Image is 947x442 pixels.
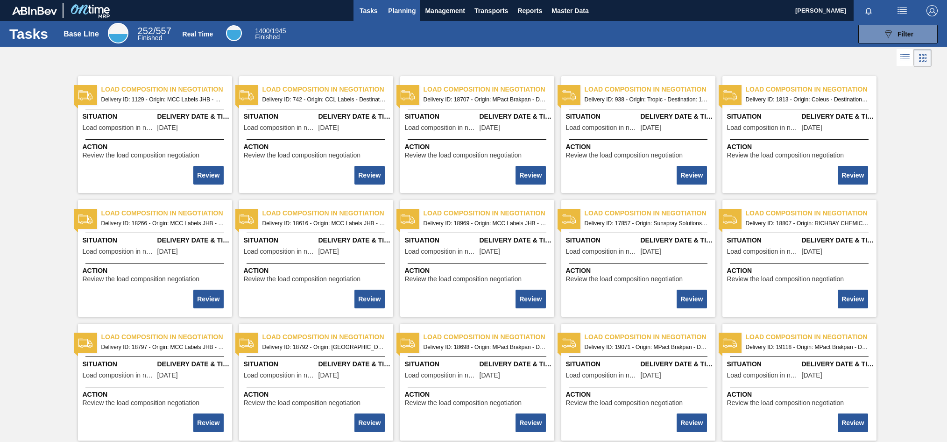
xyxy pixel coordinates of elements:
[405,112,477,121] span: Situation
[138,27,171,41] div: Base Line
[83,235,155,245] span: Situation
[480,112,552,121] span: Delivery Date & Time
[677,166,707,185] button: Review
[401,336,415,350] img: status
[585,85,715,94] span: Load composition in negotiation
[244,390,391,399] span: Action
[516,413,546,433] div: Complete task: 2234466
[566,235,638,245] span: Situation
[839,165,869,185] div: Complete task: 2234458
[746,342,869,352] span: Delivery ID: 19118 - Origin: MPact Brakpan - Destination: 1SD
[83,112,155,121] span: Situation
[405,248,477,255] span: Load composition in negotiation
[727,124,799,131] span: Load composition in negotiation
[355,165,385,185] div: Complete task: 2234455
[746,208,876,218] span: Load composition in negotiation
[727,142,874,152] span: Action
[424,218,547,228] span: Delivery ID: 18969 - Origin: MCC Labels JHB - Destination: 1SD
[262,332,393,342] span: Load composition in negotiation
[480,235,552,245] span: Delivery Date & Time
[562,336,576,350] img: status
[405,399,522,406] span: Review the load composition negotiation
[83,359,155,369] span: Situation
[318,359,391,369] span: Delivery Date & Time
[405,276,522,283] span: Review the load composition negotiation
[83,266,230,276] span: Action
[898,30,913,38] span: Filter
[585,94,708,105] span: Delivery ID: 938 - Origin: Tropic - Destination: 1SD
[318,112,391,121] span: Delivery Date & Time
[562,212,576,226] img: status
[802,124,822,131] span: 06/02/2023,
[83,276,200,283] span: Review the load composition negotiation
[727,112,799,121] span: Situation
[108,23,128,43] div: Base Line
[516,289,546,309] div: Complete task: 2234461
[157,372,178,379] span: 09/08/2025,
[727,235,799,245] span: Situation
[641,112,713,121] span: Delivery Date & Time
[194,165,224,185] div: Complete task: 2234454
[424,85,554,94] span: Load composition in negotiation
[838,413,868,432] button: Review
[424,342,547,352] span: Delivery ID: 18698 - Origin: MPact Brakpan - Destination: 1SD
[839,289,869,309] div: Complete task: 2234463
[194,289,224,309] div: Complete task: 2234459
[516,290,545,308] button: Review
[101,218,225,228] span: Delivery ID: 18266 - Origin: MCC Labels JHB - Destination: 1SD
[354,166,384,185] button: Review
[78,88,92,102] img: status
[255,27,269,35] span: 1400
[193,290,223,308] button: Review
[183,30,213,38] div: Real Time
[262,342,386,352] span: Delivery ID: 18792 - Origin: Thuthuka - Destination: 1SD
[562,88,576,102] img: status
[244,276,361,283] span: Review the load composition negotiation
[405,372,477,379] span: Load composition in negotiation
[517,5,542,16] span: Reports
[677,290,707,308] button: Review
[641,372,661,379] span: 09/25/2025,
[480,372,500,379] span: 09/05/2025,
[585,218,708,228] span: Delivery ID: 17857 - Origin: Sunspray Solutions - Destination: 1SB
[585,342,708,352] span: Delivery ID: 19071 - Origin: MPact Brakpan - Destination: 1SB
[641,248,661,255] span: 08/11/2025,
[255,27,286,35] span: / 1945
[641,235,713,245] span: Delivery Date & Time
[358,5,379,16] span: Tasks
[405,142,552,152] span: Action
[727,152,844,159] span: Review the load composition negotiation
[405,124,477,131] span: Load composition in negotiation
[355,289,385,309] div: Complete task: 2234460
[566,124,638,131] span: Load composition in negotiation
[802,248,822,255] span: 09/08/2025,
[244,142,391,152] span: Action
[78,336,92,350] img: status
[425,5,465,16] span: Management
[727,399,844,406] span: Review the load composition negotiation
[677,413,707,432] button: Review
[388,5,416,16] span: Planning
[83,152,200,159] span: Review the load composition negotiation
[566,276,683,283] span: Review the load composition negotiation
[101,85,232,94] span: Load composition in negotiation
[12,7,57,15] img: TNhmsLtSVTkK8tSr43FrP2fwEKptu5GPRR3wAAAABJRU5ErkJggg==
[802,372,822,379] span: 09/21/2025,
[255,33,280,41] span: Finished
[240,336,254,350] img: status
[723,336,737,350] img: status
[480,248,500,255] span: 09/12/2025,
[194,413,224,433] div: Complete task: 2234464
[262,85,393,94] span: Load composition in negotiation
[566,390,713,399] span: Action
[424,94,547,105] span: Delivery ID: 18707 - Origin: MPact Brakpan - Destination: 1SD
[401,212,415,226] img: status
[244,248,316,255] span: Load composition in negotiation
[802,359,874,369] span: Delivery Date & Time
[405,235,477,245] span: Situation
[405,359,477,369] span: Situation
[641,359,713,369] span: Delivery Date & Time
[193,413,223,432] button: Review
[746,85,876,94] span: Load composition in negotiation
[854,4,883,17] button: Notifications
